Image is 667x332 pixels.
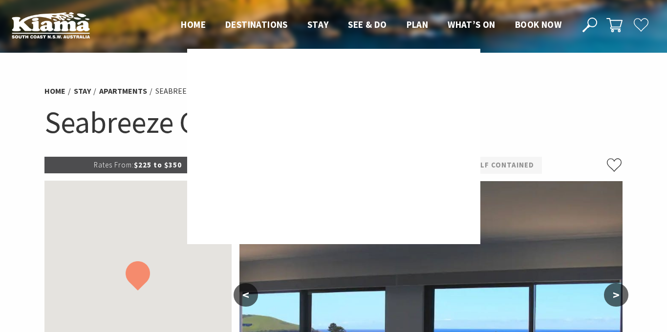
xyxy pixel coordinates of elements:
li: Seabreeze Gerringong [155,85,244,98]
span: Book now [515,19,561,30]
p: $225 to $350 [44,157,232,173]
button: > [604,283,628,307]
span: See & Do [348,19,387,30]
img: Kiama Logo [12,12,90,39]
span: Destinations [225,19,288,30]
img: blank image [187,49,480,244]
button: < [234,283,258,307]
a: #Self Contained [466,159,534,171]
span: Home [181,19,206,30]
h1: Seabreeze Gerringong [44,103,623,142]
a: Home [44,86,65,96]
a: Apartments [99,86,147,96]
span: What’s On [448,19,495,30]
span: Plan [407,19,429,30]
span: Stay [307,19,329,30]
a: Stay [74,86,91,96]
nav: Main Menu [171,17,571,33]
span: Rates From: [94,160,134,169]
